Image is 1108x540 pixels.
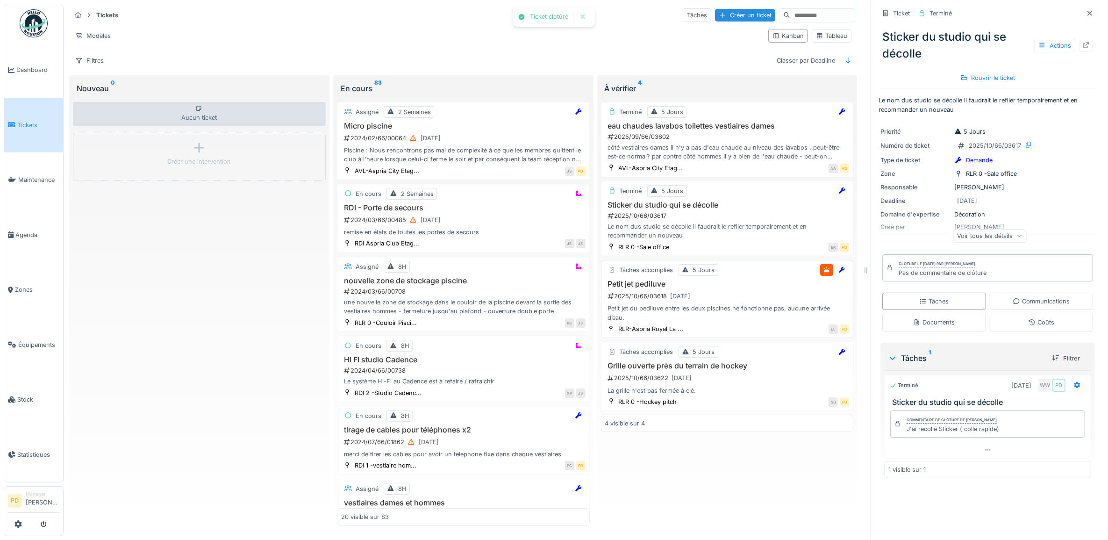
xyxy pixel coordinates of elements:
div: Sticker du studio qui se décolle [879,25,1097,66]
h3: Sticker du studio qui se décolle [892,398,1087,407]
div: À vérifier [605,83,850,94]
div: En cours [341,83,586,94]
div: Communications [1013,297,1070,306]
div: Numéro de ticket [880,141,951,150]
div: Coûts [1028,318,1054,327]
div: LL [829,324,838,334]
div: RLR 0 -Sale office [619,243,670,252]
div: 8H [398,262,407,271]
div: En cours [356,189,381,198]
div: Actions [1034,39,1075,52]
h3: HI FI studio Cadence [341,355,586,364]
p: Le nom dus studio se décolle il faudrait le refiler temporairement et en recommander un nouveau [879,96,1097,114]
div: J'ai recollé Sticker ( colle rapide) [907,425,999,433]
div: Zone [880,169,951,178]
div: PB [565,318,574,328]
div: JS [576,389,586,398]
div: 2 Semaines [401,189,434,198]
div: RDI Aspria Club Etag... [355,239,419,248]
div: [PERSON_NAME] [880,183,1095,192]
h3: Petit jet pediluve [605,280,850,288]
strong: Tickets [93,11,122,20]
div: 2024/07/66/01862 [343,436,586,448]
div: [DATE] [421,216,441,224]
div: RLR-Aspria Royal La ... [619,324,684,333]
div: PD [840,397,849,407]
h3: nouvelle zone de stockage piscine [341,276,586,285]
h3: RDI - Porte de secours [341,203,586,212]
div: 1 visible sur 1 [888,465,926,474]
span: Équipements [18,340,59,349]
h3: vestiaires dames et hommes [341,498,586,507]
sup: 0 [111,83,115,94]
div: Tâches [683,8,711,22]
div: 2025/10/66/03617 [969,141,1021,150]
div: RDI 2 -Studio Cadenc... [355,389,422,397]
div: En cours [356,411,381,420]
h3: Sticker du studio qui se décolle [605,201,850,209]
div: Tâches accomplies [620,266,673,274]
div: PD [1052,379,1065,392]
a: Maintenance [4,152,63,208]
div: Modèles [71,29,115,43]
a: Zones [4,262,63,317]
div: XP [565,389,574,398]
div: JS [576,318,586,328]
span: Agenda [15,230,59,239]
div: 8H [401,411,409,420]
h3: Grille ouverte près du terrain de hockey [605,361,850,370]
h3: tirage de cables pour téléphones x2 [341,425,586,434]
li: [PERSON_NAME] [26,490,59,511]
div: 2024/04/66/00738 [343,366,586,375]
div: 5 Jours [662,108,684,116]
div: Voir tous les détails [953,229,1026,243]
sup: 4 [638,83,642,94]
div: 2025/10/66/03617 [607,211,850,220]
div: Demande [966,156,993,165]
div: Type de ticket [880,156,951,165]
div: côté vestiaires dames il n'y a pas d'eau chaude au niveau des lavabos : peut-être est-ce normal? ... [605,143,850,161]
div: Nouveau [77,83,322,94]
div: [DATE] [671,292,691,301]
div: Créer une intervention [167,157,231,166]
div: PD [840,324,849,334]
div: 2025/09/66/03602 [607,132,850,141]
div: 5 Jours [662,187,684,195]
div: Le nom dus studio se décolle il faudrait le refiler temporairement et en recommander un nouveau [605,222,850,240]
div: 8H [401,341,409,350]
span: Dashboard [16,65,59,74]
div: merci de tirer les cables pour avoir un telephone fixe dans chaque vestiaires [341,450,586,459]
img: Badge_color-CXgf-gQk.svg [20,9,48,37]
div: Terminé [929,9,952,18]
div: 5 Jours [693,266,715,274]
div: [DATE] [672,374,692,382]
div: Assigné [356,108,379,116]
a: Équipements [4,317,63,373]
div: remise en états de toutes les portes de secours [341,228,586,237]
div: Domaine d'expertise [880,210,951,219]
div: Piscine : Nous rencontrons pas mal de complexité à ce que les membres quittent le club à l'heure ... [341,146,586,164]
div: SG [829,397,838,407]
div: ER [829,243,838,252]
span: Statistiques [17,450,59,459]
div: JS [565,166,574,176]
div: Manager [26,490,59,497]
div: PD [840,243,849,252]
div: Priorité [880,127,951,136]
div: 20 visible sur 83 [341,512,389,521]
h3: Micro piscine [341,122,586,130]
div: JS [576,239,586,248]
div: PD [576,166,586,176]
sup: 83 [374,83,382,94]
div: RLR 0 -Sale office [966,169,1017,178]
div: Filtres [71,54,108,67]
div: 2024/03/66/00708 [343,287,586,296]
div: 2025/10/66/03622 [607,372,850,384]
div: 5 Jours [693,347,715,356]
div: [DATE] [1011,381,1031,390]
div: Terminé [620,108,642,116]
div: Ticket clotûré [530,13,568,21]
div: Tableau [816,31,847,40]
a: Agenda [4,208,63,263]
div: RDI 1 -vestiaire hom... [355,461,416,470]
